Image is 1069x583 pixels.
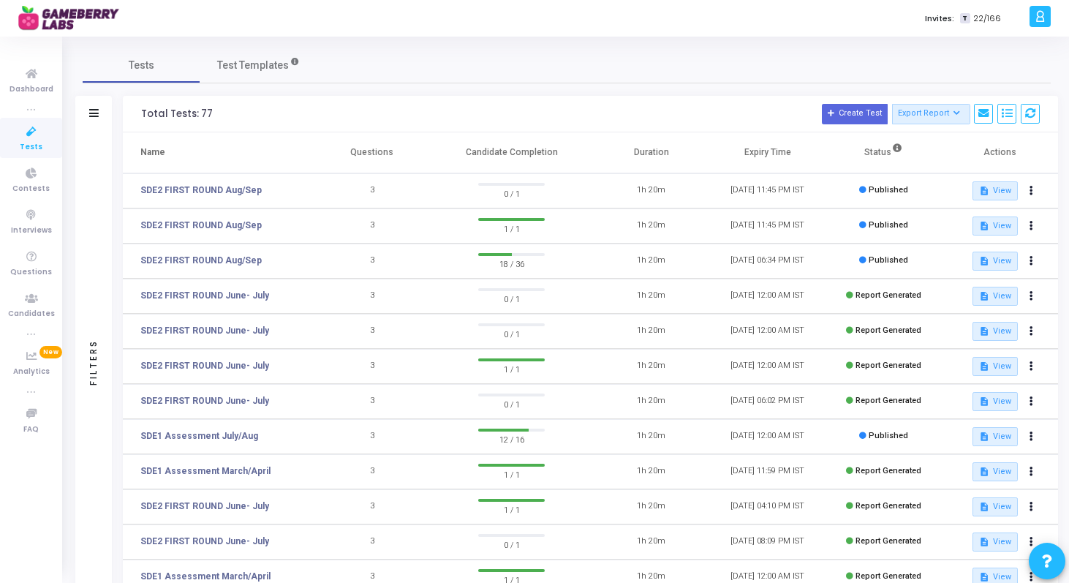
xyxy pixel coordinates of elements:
[942,132,1058,173] th: Actions
[39,346,62,358] span: New
[314,489,430,524] td: 3
[140,324,269,337] a: SDE2 FIRST ROUND June- July
[478,221,545,236] span: 1 / 1
[593,244,709,279] td: 1h 20m
[140,219,262,232] a: SDE2 FIRST ROUND Aug/Sep
[972,287,1017,306] button: View
[478,291,545,306] span: 0 / 1
[217,58,289,73] span: Test Templates
[593,208,709,244] td: 1h 20m
[979,291,989,301] mat-icon: description
[855,466,921,475] span: Report Generated
[478,396,545,411] span: 0 / 1
[869,220,908,230] span: Published
[140,429,258,443] a: SDE1 Assessment July/Aug
[709,454,826,489] td: [DATE] 11:59 PM IST
[314,173,430,208] td: 3
[140,464,271,478] a: SDE1 Assessment March/April
[593,279,709,314] td: 1h 20m
[979,467,989,477] mat-icon: description
[709,524,826,560] td: [DATE] 08:09 PM IST
[709,384,826,419] td: [DATE] 06:02 PM IST
[140,254,262,267] a: SDE2 FIRST ROUND Aug/Sep
[979,256,989,266] mat-icon: description
[979,502,989,512] mat-icon: description
[87,282,100,443] div: Filters
[314,419,430,454] td: 3
[979,361,989,372] mat-icon: description
[430,132,593,173] th: Candidate Completion
[593,384,709,419] td: 1h 20m
[314,384,430,419] td: 3
[314,208,430,244] td: 3
[141,108,213,120] div: Total Tests: 77
[140,359,269,372] a: SDE2 FIRST ROUND June- July
[140,394,269,407] a: SDE2 FIRST ROUND June- July
[869,185,908,195] span: Published
[314,349,430,384] td: 3
[972,357,1017,376] button: View
[855,501,921,511] span: Report Generated
[979,326,989,336] mat-icon: description
[972,217,1017,236] button: View
[972,252,1017,271] button: View
[973,12,1001,25] span: 22/166
[709,489,826,524] td: [DATE] 04:10 PM IST
[123,132,314,173] th: Name
[314,524,430,560] td: 3
[20,141,42,154] span: Tests
[855,571,921,581] span: Report Generated
[855,396,921,405] span: Report Generated
[979,572,989,582] mat-icon: description
[960,13,970,24] span: T
[709,173,826,208] td: [DATE] 11:45 PM IST
[972,322,1017,341] button: View
[979,221,989,231] mat-icon: description
[709,279,826,314] td: [DATE] 12:00 AM IST
[972,497,1017,516] button: View
[593,132,709,173] th: Duration
[23,424,39,436] span: FAQ
[12,183,50,195] span: Contests
[972,462,1017,481] button: View
[478,502,545,516] span: 1 / 1
[593,489,709,524] td: 1h 20m
[140,184,262,197] a: SDE2 FIRST ROUND Aug/Sep
[140,289,269,302] a: SDE2 FIRST ROUND June- July
[314,279,430,314] td: 3
[478,361,545,376] span: 1 / 1
[709,314,826,349] td: [DATE] 12:00 AM IST
[972,427,1017,446] button: View
[478,186,545,200] span: 0 / 1
[140,570,271,583] a: SDE1 Assessment March/April
[709,349,826,384] td: [DATE] 12:00 AM IST
[979,537,989,547] mat-icon: description
[478,537,545,552] span: 0 / 1
[855,361,921,370] span: Report Generated
[314,244,430,279] td: 3
[8,308,55,320] span: Candidates
[826,132,942,173] th: Status
[709,244,826,279] td: [DATE] 06:34 PM IST
[979,396,989,407] mat-icon: description
[11,225,52,237] span: Interviews
[855,536,921,546] span: Report Generated
[314,314,430,349] td: 3
[593,524,709,560] td: 1h 20m
[709,132,826,173] th: Expiry Time
[314,132,430,173] th: Questions
[972,181,1017,200] button: View
[314,454,430,489] td: 3
[140,535,269,548] a: SDE2 FIRST ROUND June- July
[855,290,921,300] span: Report Generated
[593,454,709,489] td: 1h 20m
[18,4,128,33] img: logo
[972,392,1017,411] button: View
[869,255,908,265] span: Published
[709,208,826,244] td: [DATE] 11:45 PM IST
[593,419,709,454] td: 1h 20m
[972,533,1017,552] button: View
[13,366,50,378] span: Analytics
[478,256,545,271] span: 18 / 36
[10,266,52,279] span: Questions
